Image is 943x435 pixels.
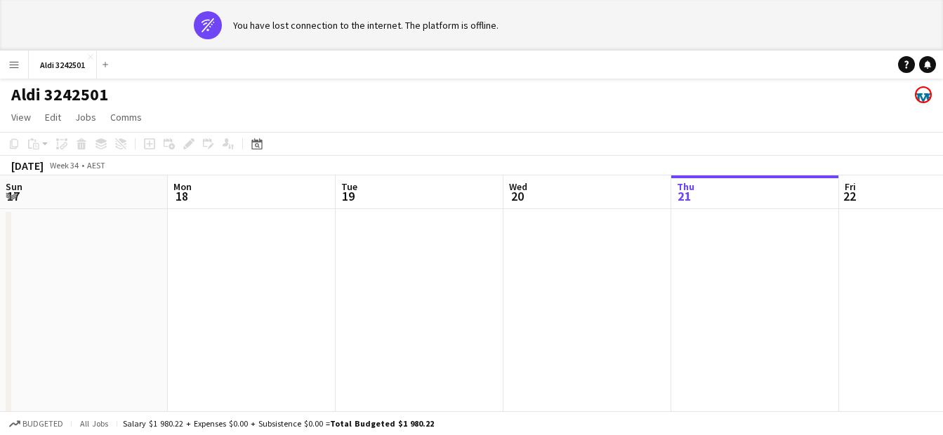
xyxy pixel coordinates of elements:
span: Fri [845,180,856,193]
a: Comms [105,108,147,126]
button: Aldi 3242501 [29,51,97,79]
span: Mon [173,180,192,193]
span: All jobs [77,418,111,429]
a: Jobs [70,108,102,126]
span: 19 [339,188,357,204]
span: Sun [6,180,22,193]
span: Thu [677,180,694,193]
span: 20 [507,188,527,204]
app-user-avatar: Kristin Kenneally [915,86,932,103]
span: Comms [110,111,142,123]
div: You have lost connection to the internet. The platform is offline. [233,19,499,32]
button: Budgeted [7,416,65,431]
div: [DATE] [11,159,44,173]
span: 18 [171,188,192,204]
a: View [6,108,37,126]
span: Jobs [75,111,96,123]
span: Week 34 [46,160,81,170]
span: 21 [675,188,694,204]
span: Total Budgeted $1 980.22 [330,418,434,429]
span: View [11,111,31,123]
h1: Aldi 3242501 [11,84,108,105]
div: Salary $1 980.22 + Expenses $0.00 + Subsistence $0.00 = [123,418,434,429]
span: Budgeted [22,419,63,429]
span: 17 [4,188,22,204]
span: Wed [509,180,527,193]
span: Edit [45,111,61,123]
span: 22 [843,188,856,204]
a: Edit [39,108,67,126]
span: Tue [341,180,357,193]
div: AEST [87,160,105,170]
